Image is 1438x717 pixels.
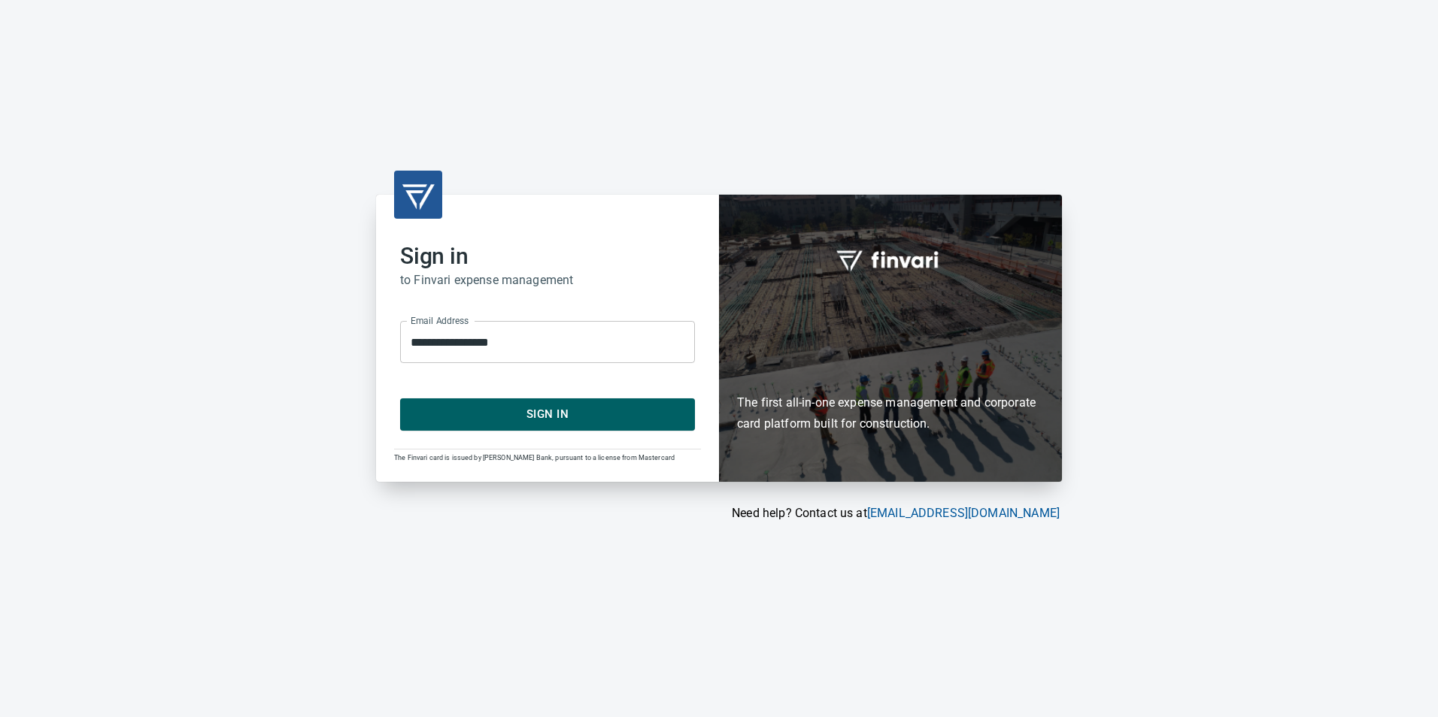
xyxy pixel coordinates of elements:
h2: Sign in [400,243,695,270]
img: fullword_logo_white.png [834,242,947,277]
h6: to Finvari expense management [400,270,695,291]
div: Finvari [719,195,1062,481]
span: The Finvari card is issued by [PERSON_NAME] Bank, pursuant to a license from Mastercard [394,454,675,461]
p: Need help? Contact us at [376,504,1060,522]
img: transparent_logo.png [400,177,436,213]
a: [EMAIL_ADDRESS][DOMAIN_NAME] [867,506,1060,520]
button: Sign In [400,398,695,430]
span: Sign In [417,404,678,424]
h6: The first all-in-one expense management and corporate card platform built for construction. [737,305,1044,434]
